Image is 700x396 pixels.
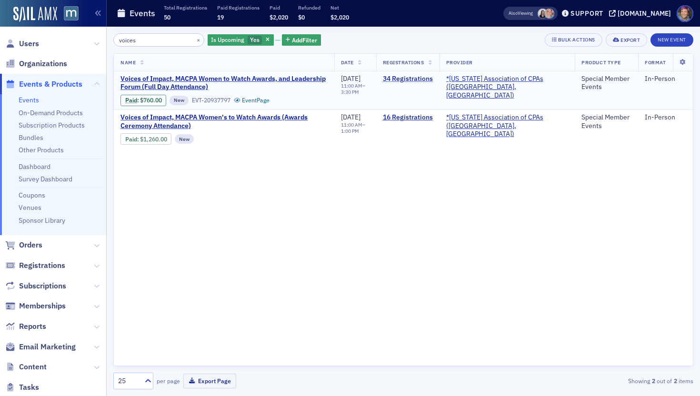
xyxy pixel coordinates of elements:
[581,75,631,91] div: Special Member Events
[672,376,679,385] strong: 2
[183,374,236,388] button: Export Page
[5,240,42,250] a: Orders
[57,6,79,22] a: View Homepage
[125,136,140,143] span: :
[341,83,370,95] div: –
[330,4,349,11] p: Net
[170,96,189,105] div: New
[217,4,260,11] p: Paid Registrations
[330,13,349,21] span: $2,020
[19,260,65,271] span: Registrations
[19,216,65,225] a: Sponsor Library
[538,9,548,19] span: Kelly Brown
[270,13,288,21] span: $2,020
[234,97,270,104] a: EventPage
[5,382,39,393] a: Tasks
[383,75,433,83] a: 34 Registrations
[545,33,602,47] button: Bulk Actions
[120,75,328,91] a: Voices of Impact, MACPA Women to Watch Awards, and Leadership Forum (Full Day Attendance)
[19,96,39,104] a: Events
[341,59,354,66] span: Date
[19,175,72,183] a: Survey Dashboard
[383,113,433,122] a: 16 Registrations
[446,113,569,139] a: *[US_STATE] Association of CPAs ([GEOGRAPHIC_DATA], [GEOGRAPHIC_DATA])
[650,35,693,43] a: New Event
[113,33,204,47] input: Search…
[282,34,321,46] button: AddFilter
[118,376,139,386] div: 25
[19,121,85,129] a: Subscription Products
[645,113,686,122] div: In-Person
[5,321,46,332] a: Reports
[5,79,82,89] a: Events & Products
[341,113,360,121] span: [DATE]
[125,136,137,143] a: Paid
[19,281,66,291] span: Subscriptions
[120,59,136,66] span: Name
[609,10,674,17] button: [DOMAIN_NAME]
[19,133,43,142] a: Bundles
[19,321,46,332] span: Reports
[618,9,671,18] div: [DOMAIN_NAME]
[13,7,57,22] img: SailAMX
[125,97,140,104] span: :
[19,59,67,69] span: Organizations
[5,281,66,291] a: Subscriptions
[140,97,162,104] span: $760.00
[270,4,288,11] p: Paid
[570,9,603,18] div: Support
[19,342,76,352] span: Email Marketing
[19,301,66,311] span: Memberships
[5,301,66,311] a: Memberships
[292,36,317,44] span: Add Filter
[120,113,328,130] a: Voices of Impact, MACPA Women's to Watch Awards (Awards Ceremony Attendance)
[5,362,47,372] a: Content
[194,35,203,44] button: ×
[446,75,569,100] a: *[US_STATE] Association of CPAs ([GEOGRAPHIC_DATA], [GEOGRAPHIC_DATA])
[341,121,362,128] time: 11:00 AM
[19,146,64,154] a: Other Products
[5,260,65,271] a: Registrations
[164,13,170,21] span: 50
[192,97,230,104] div: EVT-20937797
[581,59,620,66] span: Product Type
[125,97,137,104] a: Paid
[120,95,166,106] div: Paid: 7 - $76000
[645,75,686,83] div: In-Person
[19,162,50,171] a: Dashboard
[341,89,359,95] time: 3:30 PM
[645,59,666,66] span: Format
[64,6,79,21] img: SailAMX
[120,133,171,145] div: Paid: 18 - $126000
[19,203,41,212] a: Venues
[446,75,569,100] span: *Maryland Association of CPAs (Timonium, MD)
[650,33,693,47] button: New Event
[509,10,518,16] div: Also
[581,113,631,130] div: Special Member Events
[341,122,370,134] div: –
[606,33,647,47] button: Export
[544,9,554,19] span: Dee Sullivan
[383,59,424,66] span: Registrations
[157,376,180,385] label: per page
[211,36,244,43] span: Is Upcoming
[19,109,83,117] a: On-Demand Products
[677,5,693,22] span: Profile
[5,342,76,352] a: Email Marketing
[341,82,362,89] time: 11:00 AM
[19,382,39,393] span: Tasks
[19,79,82,89] span: Events & Products
[175,134,194,144] div: New
[509,10,533,17] span: Viewing
[446,113,569,139] span: *Maryland Association of CPAs (Timonium, MD)
[19,362,47,372] span: Content
[5,39,39,49] a: Users
[446,59,473,66] span: Provider
[208,34,274,46] div: Yes
[507,376,693,385] div: Showing out of items
[164,4,207,11] p: Total Registrations
[140,136,167,143] span: $1,260.00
